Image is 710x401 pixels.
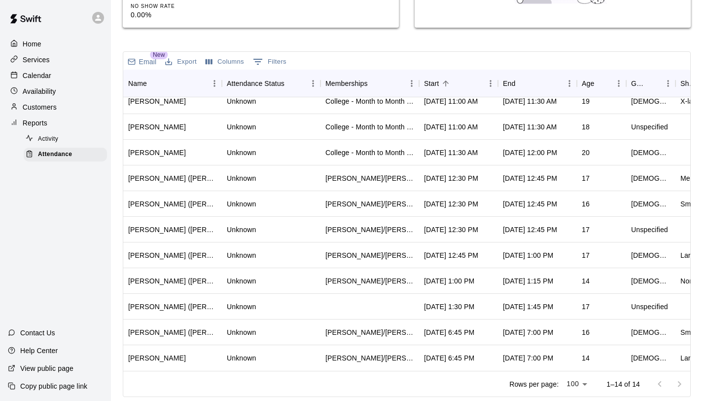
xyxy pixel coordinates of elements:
[582,173,590,183] div: 17
[227,302,256,312] div: Unknown
[20,346,58,356] p: Help Center
[424,148,478,158] div: Aug 13, 2025, 11:30 AM
[680,173,706,183] div: Medium
[582,302,590,312] div: 17
[227,173,256,183] div: Unknown
[631,353,671,363] div: Male
[227,148,256,158] div: Unknown
[424,199,478,209] div: Aug 13, 2025, 12:30 PM
[128,173,217,183] div: ALEX VOLPE (Alex volpe)
[128,225,217,235] div: Jack McLoughlin (David Mcloughlin)
[8,84,103,99] div: Availability
[325,148,414,158] div: College - Month to Month Membership
[325,327,414,337] div: Todd/Brad- 3 Month Membership - 2x per week
[424,122,478,132] div: Aug 13, 2025, 11:00 AM
[680,327,698,337] div: Small
[503,225,557,235] div: Aug 13, 2025, 12:45 PM
[227,225,256,235] div: Unknown
[582,148,590,158] div: 20
[503,173,557,183] div: Aug 13, 2025, 12:45 PM
[320,70,419,97] div: Memberships
[24,148,107,161] div: Attendance
[515,77,529,90] button: Sort
[680,70,696,97] div: Shirt Size
[424,96,478,106] div: Aug 13, 2025, 11:00 AM
[503,96,557,106] div: Aug 13, 2025, 11:30 AM
[131,2,229,10] p: NO SHOW RATE
[325,250,414,260] div: Tom/Mike - 6 Month Unlimited Membership , Todd/Brad - 6 Month Membership - 2x per week
[38,150,72,160] span: Attendance
[424,225,478,235] div: Aug 13, 2025, 12:30 PM
[20,381,87,391] p: Copy public page link
[325,225,414,235] div: Tom/Mike - 3 Month Unlimited Membership
[128,70,147,97] div: Name
[631,96,671,106] div: Male
[128,276,217,286] div: Eli Miller (Lowell Miller)
[325,70,368,97] div: Memberships
[577,70,626,97] div: Age
[227,276,256,286] div: Unknown
[404,76,419,91] button: Menu
[150,50,168,59] span: New
[419,70,498,97] div: Start
[8,100,103,115] a: Customers
[503,148,557,158] div: Aug 13, 2025, 12:00 PM
[24,147,111,162] a: Attendance
[606,379,640,389] p: 1–14 of 14
[227,353,256,363] div: Unknown
[582,250,590,260] div: 17
[24,132,107,146] div: Activity
[128,302,217,312] div: Jack Cartaina (John Cartaina)
[125,55,159,69] button: Email
[23,118,47,128] p: Reports
[631,199,671,209] div: Male
[131,10,229,20] p: 0.00%
[582,70,594,97] div: Age
[8,68,103,83] a: Calendar
[163,54,199,70] button: Export
[23,86,56,96] p: Availability
[24,131,111,147] a: Activity
[23,39,41,49] p: Home
[594,77,608,90] button: Sort
[661,76,675,91] button: Menu
[647,77,661,90] button: Sort
[227,70,284,97] div: Attendance Status
[325,276,414,286] div: Tom/Mike - Full Year Member Unlimited
[203,54,247,70] button: Select columns
[563,377,591,391] div: 100
[424,276,474,286] div: Aug 13, 2025, 1:00 PM
[123,70,222,97] div: Name
[20,363,73,373] p: View public page
[8,116,103,130] a: Reports
[227,122,256,132] div: Unknown
[227,250,256,260] div: Unknown
[611,76,626,91] button: Menu
[680,353,699,363] div: Large
[227,96,256,106] div: Unknown
[562,76,577,91] button: Menu
[439,77,453,90] button: Sort
[325,96,414,106] div: College - Month to Month Membership
[503,327,553,337] div: Aug 13, 2025, 7:00 PM
[582,327,590,337] div: 16
[424,70,439,97] div: Start
[582,276,590,286] div: 14
[680,96,703,106] div: X-large
[582,225,590,235] div: 17
[483,76,498,91] button: Menu
[503,353,553,363] div: Aug 13, 2025, 7:00 PM
[139,57,157,67] p: Email
[631,70,647,97] div: Gender
[207,76,222,91] button: Menu
[631,173,671,183] div: Male
[582,353,590,363] div: 14
[424,302,474,312] div: Aug 13, 2025, 1:30 PM
[147,77,161,90] button: Sort
[631,250,671,260] div: Male
[424,353,474,363] div: Aug 13, 2025, 6:45 PM
[631,148,671,158] div: Male
[20,328,55,338] p: Contact Us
